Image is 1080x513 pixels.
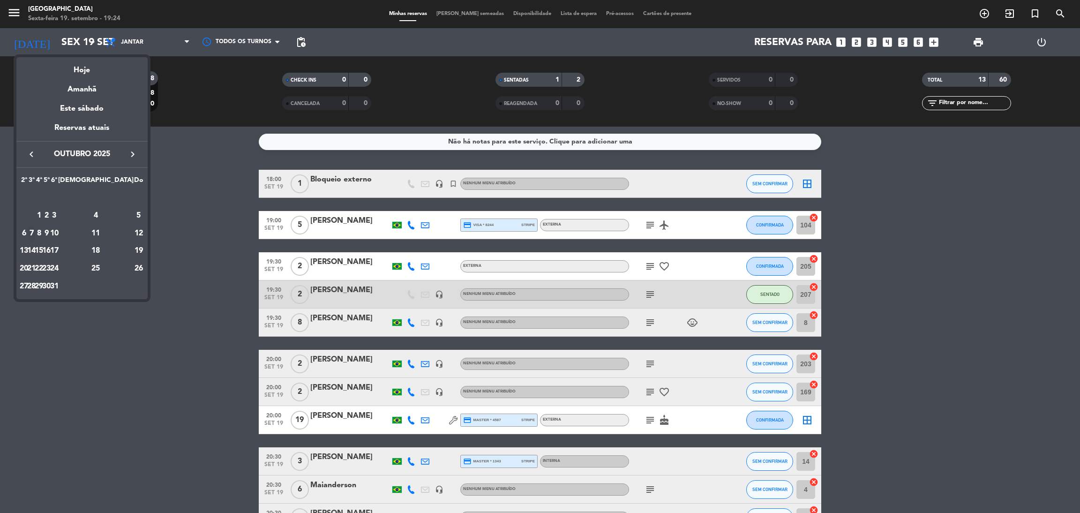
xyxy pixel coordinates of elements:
[28,226,35,241] div: 7
[51,242,58,260] td: 17 de outubro de 2025
[36,279,43,294] div: 29
[51,208,58,224] div: 3
[21,279,28,294] div: 27
[43,243,50,259] div: 16
[58,207,134,225] td: 4 de outubro de 2025
[16,96,148,122] div: Este sábado
[16,122,148,141] div: Reservas atuais
[35,207,43,225] td: 1 de outubro de 2025
[58,175,134,189] th: Sábado
[28,278,35,295] td: 28 de outubro de 2025
[35,260,43,278] td: 22 de outubro de 2025
[62,243,130,259] div: 18
[36,208,43,224] div: 1
[58,260,134,278] td: 25 de outubro de 2025
[35,175,43,189] th: Quarta-feira
[28,260,35,278] td: 21 de outubro de 2025
[51,261,58,277] div: 24
[134,207,144,225] td: 5 de outubro de 2025
[26,149,37,160] i: keyboard_arrow_left
[51,279,58,294] div: 31
[16,57,148,76] div: Hoje
[134,226,143,241] div: 12
[134,208,143,224] div: 5
[43,208,50,224] div: 2
[124,148,141,160] button: keyboard_arrow_right
[35,278,43,295] td: 29 de outubro de 2025
[20,189,144,207] td: OUT
[16,76,148,96] div: Amanhã
[23,148,40,160] button: keyboard_arrow_left
[134,242,144,260] td: 19 de outubro de 2025
[40,148,124,160] span: outubro 2025
[28,175,35,189] th: Terça-feira
[28,243,35,259] div: 14
[21,226,28,241] div: 6
[43,225,50,242] td: 9 de outubro de 2025
[20,260,28,278] td: 20 de outubro de 2025
[134,243,143,259] div: 19
[36,226,43,241] div: 8
[58,225,134,242] td: 11 de outubro de 2025
[28,242,35,260] td: 14 de outubro de 2025
[21,261,28,277] div: 20
[51,260,58,278] td: 24 de outubro de 2025
[51,225,58,242] td: 10 de outubro de 2025
[58,242,134,260] td: 18 de outubro de 2025
[134,261,143,277] div: 26
[21,243,28,259] div: 13
[20,175,28,189] th: Segunda-feira
[35,242,43,260] td: 15 de outubro de 2025
[51,278,58,295] td: 31 de outubro de 2025
[62,208,130,224] div: 4
[43,278,50,295] td: 30 de outubro de 2025
[20,278,28,295] td: 27 de outubro de 2025
[62,226,130,241] div: 11
[43,207,50,225] td: 2 de outubro de 2025
[62,261,130,277] div: 25
[28,279,35,294] div: 28
[134,260,144,278] td: 26 de outubro de 2025
[36,261,43,277] div: 22
[20,242,28,260] td: 13 de outubro de 2025
[36,243,43,259] div: 15
[28,261,35,277] div: 21
[51,175,58,189] th: Sexta-feira
[43,175,50,189] th: Quinta-feira
[51,243,58,259] div: 17
[28,225,35,242] td: 7 de outubro de 2025
[51,207,58,225] td: 3 de outubro de 2025
[51,226,58,241] div: 10
[43,260,50,278] td: 23 de outubro de 2025
[20,225,28,242] td: 6 de outubro de 2025
[43,261,50,277] div: 23
[43,242,50,260] td: 16 de outubro de 2025
[43,279,50,294] div: 30
[134,225,144,242] td: 12 de outubro de 2025
[134,175,144,189] th: Domingo
[127,149,138,160] i: keyboard_arrow_right
[35,225,43,242] td: 8 de outubro de 2025
[43,226,50,241] div: 9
